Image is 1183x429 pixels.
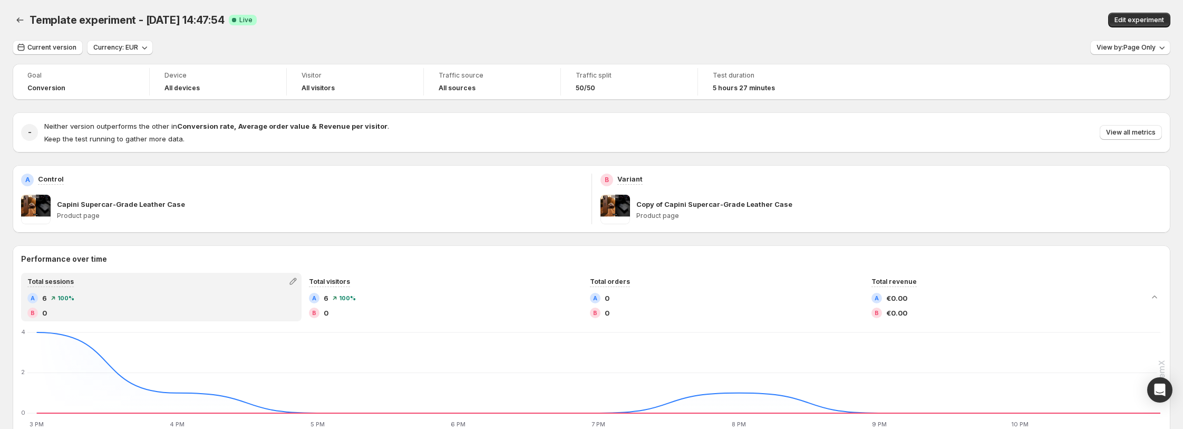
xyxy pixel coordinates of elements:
p: Product page [57,212,583,220]
strong: , [234,122,236,130]
strong: & [312,122,317,130]
text: 8 PM [732,421,746,428]
span: Visitor [302,71,409,80]
span: Neither version outperforms the other in . [44,122,389,130]
span: Total sessions [27,278,74,285]
span: Edit experiment [1114,16,1164,24]
span: Keep the test running to gather more data. [44,135,185,143]
button: Back [13,13,27,27]
p: Product page [636,212,1162,220]
a: GoalConversion [27,70,134,93]
button: Edit experiment [1108,13,1170,27]
h4: All sources [439,84,476,92]
span: 0 [324,308,328,318]
strong: Conversion rate [177,122,234,130]
h2: - [28,127,32,138]
span: 100 % [339,295,356,301]
text: 2 [21,369,25,376]
button: Current version [13,40,83,55]
span: View all metrics [1106,128,1156,137]
span: Total orders [590,278,630,285]
span: View by: Page Only [1097,43,1156,52]
p: Capini Supercar-Grade Leather Case [57,199,185,209]
span: €0.00 [886,293,907,303]
h2: A [31,295,35,301]
span: Total revenue [871,278,917,285]
strong: Average order value [238,122,309,130]
span: Traffic source [439,71,546,80]
span: 100 % [57,295,74,301]
text: 6 PM [451,421,466,428]
button: Collapse chart [1147,290,1162,304]
h2: B [312,310,316,316]
span: Template experiment - [DATE] 14:47:54 [30,14,225,26]
h2: A [25,176,30,184]
a: Traffic split50/50 [576,70,683,93]
span: 0 [605,293,609,303]
span: Goal [27,71,134,80]
p: Variant [617,174,643,184]
text: 5 PM [311,421,325,428]
span: 6 [324,293,328,303]
span: Live [239,16,253,24]
h4: All devices [164,84,200,92]
h2: Performance over time [21,254,1162,264]
strong: Revenue per visitor [319,122,387,130]
span: 6 [42,293,47,303]
text: 4 PM [170,421,185,428]
button: View by:Page Only [1090,40,1170,55]
button: View all metrics [1100,125,1162,140]
span: Test duration [713,71,820,80]
span: Traffic split [576,71,683,80]
h4: All visitors [302,84,335,92]
h2: A [875,295,879,301]
text: 4 [21,328,25,336]
text: 7 PM [591,421,605,428]
img: Copy of Capini Supercar-Grade Leather Case [600,195,630,224]
span: Device [164,71,271,80]
text: 10 PM [1011,421,1029,428]
span: Currency: EUR [93,43,138,52]
span: 5 hours 27 minutes [713,84,775,92]
h2: B [875,310,879,316]
p: Copy of Capini Supercar-Grade Leather Case [636,199,792,209]
p: Control [38,174,64,184]
a: VisitorAll visitors [302,70,409,93]
h2: A [593,295,597,301]
a: Test duration5 hours 27 minutes [713,70,820,93]
span: 0 [42,308,47,318]
h2: B [593,310,597,316]
text: 0 [21,409,25,416]
text: 3 PM [30,421,44,428]
a: DeviceAll devices [164,70,271,93]
span: Total visitors [309,278,350,285]
h2: B [605,176,609,184]
h2: B [31,310,35,316]
button: Currency: EUR [87,40,153,55]
span: €0.00 [886,308,907,318]
div: Open Intercom Messenger [1147,377,1172,403]
span: 50/50 [576,84,595,92]
a: Traffic sourceAll sources [439,70,546,93]
span: Conversion [27,84,65,92]
h2: A [312,295,316,301]
img: Capini Supercar-Grade Leather Case [21,195,51,224]
text: 9 PM [872,421,887,428]
span: Current version [27,43,76,52]
span: 0 [605,308,609,318]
